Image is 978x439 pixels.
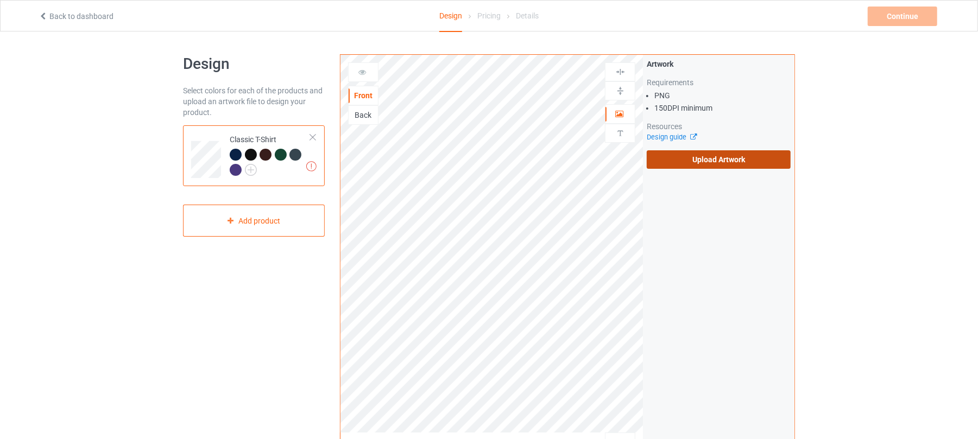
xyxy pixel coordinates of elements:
[230,134,311,175] div: Classic T-Shirt
[516,1,539,31] div: Details
[183,54,325,74] h1: Design
[615,67,626,77] img: svg%3E%0A
[349,110,378,120] div: Back
[439,1,462,32] div: Design
[647,150,791,169] label: Upload Artwork
[615,86,626,96] img: svg%3E%0A
[654,103,791,113] li: 150 DPI minimum
[183,85,325,118] div: Select colors for each of the products and upload an artwork file to design your product.
[647,77,791,88] div: Requirements
[647,133,696,141] a: Design guide
[477,1,501,31] div: Pricing
[647,59,791,69] div: Artwork
[183,125,325,186] div: Classic T-Shirt
[349,90,378,101] div: Front
[306,161,317,171] img: exclamation icon
[245,164,257,176] img: svg+xml;base64,PD94bWwgdmVyc2lvbj0iMS4wIiBlbmNvZGluZz0iVVRGLTgiPz4KPHN2ZyB3aWR0aD0iMjJweCIgaGVpZ2...
[647,121,791,132] div: Resources
[39,12,113,21] a: Back to dashboard
[183,205,325,237] div: Add product
[615,128,626,138] img: svg%3E%0A
[654,90,791,101] li: PNG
